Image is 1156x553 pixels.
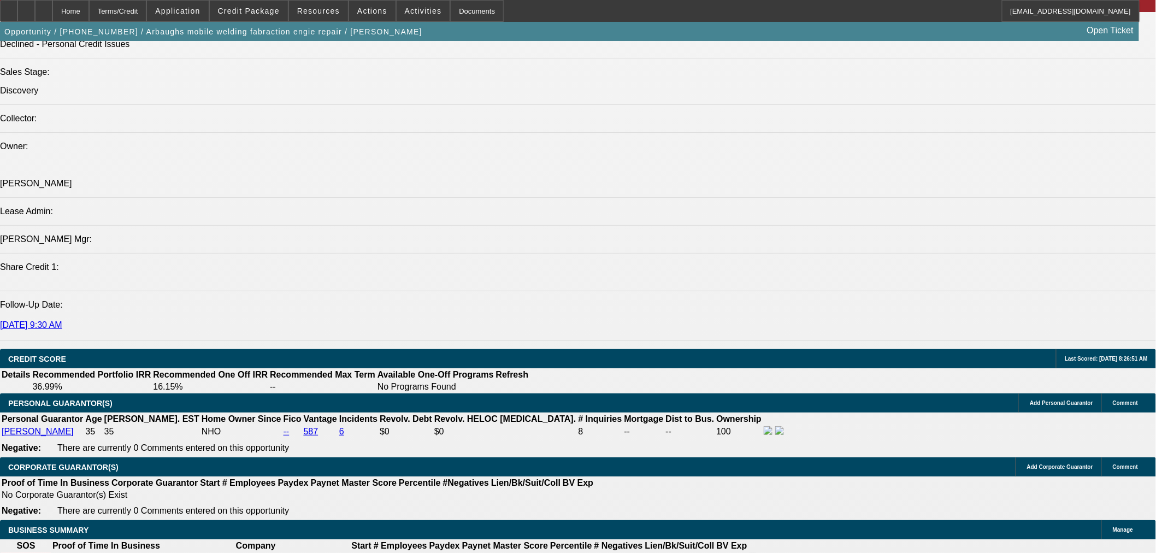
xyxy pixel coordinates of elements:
[284,414,302,423] b: Fico
[434,414,576,423] b: Revolv. HELOC [MEDICAL_DATA].
[284,427,290,436] a: --
[578,414,622,423] b: # Inquiries
[2,414,83,423] b: Personal Guarantor
[57,506,289,515] span: There are currently 0 Comments entered on this opportunity
[429,541,460,550] b: Paydex
[563,478,593,487] b: BV Exp
[1113,527,1133,533] span: Manage
[147,1,208,21] button: Application
[85,426,102,438] td: 35
[666,414,715,423] b: Dist to Bus.
[645,541,715,550] b: Lien/Bk/Suit/Coll
[1,490,598,501] td: No Corporate Guarantor(s) Exist
[304,427,319,436] a: 587
[202,414,281,423] b: Home Owner Since
[1027,464,1093,470] span: Add Corporate Guarantor
[218,7,280,15] span: Credit Package
[200,478,220,487] b: Start
[397,1,450,21] button: Activities
[2,506,41,515] b: Negative:
[201,426,282,438] td: NHO
[210,1,288,21] button: Credit Package
[269,369,376,380] th: Recommended Max Term
[2,427,74,436] a: [PERSON_NAME]
[374,541,427,550] b: # Employees
[717,541,747,550] b: BV Exp
[289,1,348,21] button: Resources
[222,478,276,487] b: # Employees
[716,414,762,423] b: Ownership
[1113,464,1138,470] span: Comment
[1083,21,1138,40] a: Open Ticket
[496,369,529,380] th: Refresh
[57,443,289,452] span: There are currently 0 Comments entered on this opportunity
[8,355,66,363] span: CREDIT SCORE
[311,478,397,487] b: Paynet Master Score
[339,427,344,436] a: 6
[278,478,309,487] b: Paydex
[8,463,119,472] span: CORPORATE GUARANTOR(S)
[269,381,376,392] td: --
[624,414,664,423] b: Mortgage
[594,541,643,550] b: # Negatives
[764,426,772,435] img: facebook-icon.png
[297,7,340,15] span: Resources
[104,426,200,438] td: 35
[8,526,89,534] span: BUSINESS SUMMARY
[52,540,161,551] th: Proof of Time In Business
[462,541,548,550] b: Paynet Master Score
[491,478,561,487] b: Lien/Bk/Suit/Coll
[379,426,433,438] td: $0
[550,541,592,550] b: Percentile
[32,381,151,392] td: 36.99%
[443,478,489,487] b: #Negatives
[775,426,784,435] img: linkedin-icon.png
[1030,400,1093,406] span: Add Personal Guarantor
[236,541,276,550] b: Company
[399,478,440,487] b: Percentile
[1,478,110,489] th: Proof of Time In Business
[349,1,396,21] button: Actions
[577,426,622,438] td: 8
[304,414,337,423] b: Vantage
[1,540,51,551] th: SOS
[377,369,494,380] th: Available One-Off Programs
[405,7,442,15] span: Activities
[434,426,577,438] td: $0
[1,369,31,380] th: Details
[85,414,102,423] b: Age
[152,381,268,392] td: 16.15%
[380,414,432,423] b: Revolv. Debt
[351,541,371,550] b: Start
[152,369,268,380] th: Recommended One Off IRR
[377,381,494,392] td: No Programs Found
[1065,356,1148,362] span: Last Scored: [DATE] 8:26:51 AM
[2,443,41,452] b: Negative:
[716,426,762,438] td: 100
[32,369,151,380] th: Recommended Portfolio IRR
[111,478,198,487] b: Corporate Guarantor
[4,27,422,36] span: Opportunity / [PHONE_NUMBER] / Arbaughs mobile welding fabraction engie repair / [PERSON_NAME]
[155,7,200,15] span: Application
[8,399,113,408] span: PERSONAL GUARANTOR(S)
[104,414,199,423] b: [PERSON_NAME]. EST
[665,426,715,438] td: --
[1113,400,1138,406] span: Comment
[624,426,664,438] td: --
[339,414,378,423] b: Incidents
[357,7,387,15] span: Actions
